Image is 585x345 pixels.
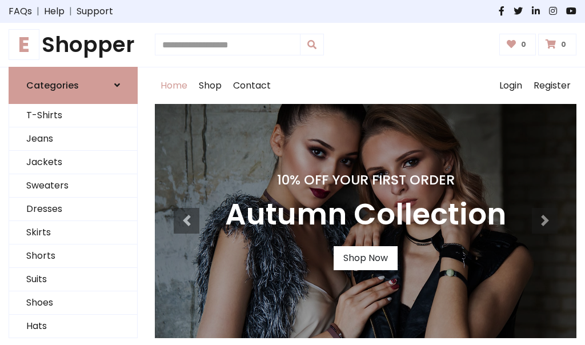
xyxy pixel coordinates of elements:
[9,32,138,58] a: EShopper
[9,5,32,18] a: FAQs
[9,29,39,60] span: E
[26,80,79,91] h6: Categories
[9,127,137,151] a: Jeans
[193,67,227,104] a: Shop
[9,174,137,198] a: Sweaters
[227,67,277,104] a: Contact
[494,67,528,104] a: Login
[9,268,137,291] a: Suits
[9,32,138,58] h1: Shopper
[77,5,113,18] a: Support
[9,291,137,315] a: Shoes
[518,39,529,50] span: 0
[44,5,65,18] a: Help
[9,315,137,338] a: Hats
[528,67,576,104] a: Register
[9,244,137,268] a: Shorts
[9,198,137,221] a: Dresses
[65,5,77,18] span: |
[558,39,569,50] span: 0
[334,246,398,270] a: Shop Now
[225,172,506,188] h4: 10% Off Your First Order
[9,67,138,104] a: Categories
[9,104,137,127] a: T-Shirts
[32,5,44,18] span: |
[225,197,506,232] h3: Autumn Collection
[155,67,193,104] a: Home
[538,34,576,55] a: 0
[9,151,137,174] a: Jackets
[499,34,536,55] a: 0
[9,221,137,244] a: Skirts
